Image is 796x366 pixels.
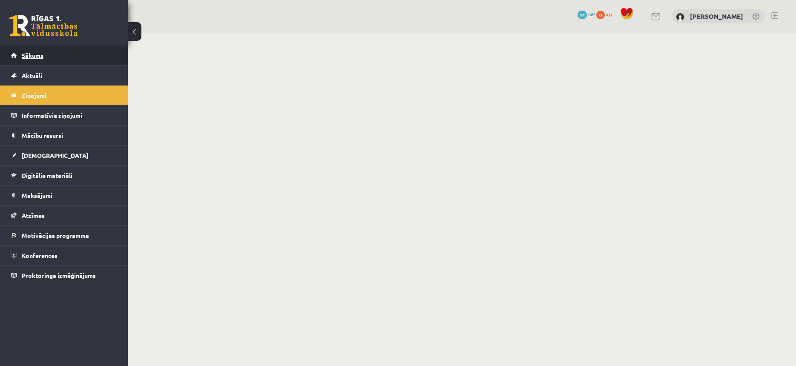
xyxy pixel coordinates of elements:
[22,132,63,139] span: Mācību resursi
[578,11,587,19] span: 14
[22,272,96,279] span: Proktoringa izmēģinājums
[11,166,117,185] a: Digitālie materiāli
[22,252,57,259] span: Konferences
[9,15,78,36] a: Rīgas 1. Tālmācības vidusskola
[11,146,117,165] a: [DEMOGRAPHIC_DATA]
[22,212,45,219] span: Atzīmes
[11,226,117,245] a: Motivācijas programma
[22,86,117,105] legend: Ziņojumi
[22,51,43,59] span: Sākums
[11,46,117,65] a: Sākums
[11,206,117,225] a: Atzīmes
[11,266,117,285] a: Proktoringa izmēģinājums
[690,12,743,20] a: [PERSON_NAME]
[22,186,117,205] legend: Maksājumi
[11,66,117,85] a: Aktuāli
[11,126,117,145] a: Mācību resursi
[11,186,117,205] a: Maksājumi
[596,11,616,17] a: 0 xp
[22,106,117,125] legend: Informatīvie ziņojumi
[588,11,595,17] span: mP
[578,11,595,17] a: 14 mP
[22,71,42,79] span: Aktuāli
[22,232,89,239] span: Motivācijas programma
[11,246,117,265] a: Konferences
[606,11,612,17] span: xp
[11,86,117,105] a: Ziņojumi
[22,172,72,179] span: Digitālie materiāli
[596,11,605,19] span: 0
[22,152,89,159] span: [DEMOGRAPHIC_DATA]
[11,106,117,125] a: Informatīvie ziņojumi
[676,13,684,21] img: Ralfs Rao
